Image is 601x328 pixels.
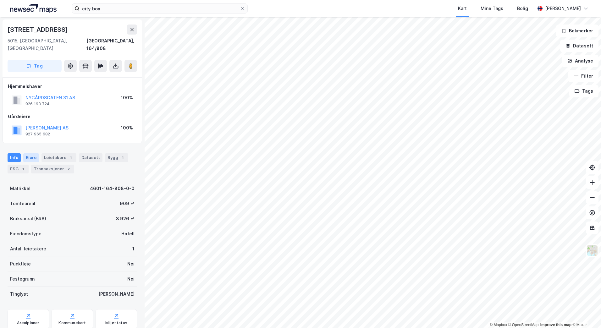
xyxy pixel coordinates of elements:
button: Analyse [562,55,598,67]
div: Tomteareal [10,200,35,207]
div: Eiendomstype [10,230,41,238]
div: Tinglyst [10,290,28,298]
div: Bolig [517,5,528,12]
div: 5015, [GEOGRAPHIC_DATA], [GEOGRAPHIC_DATA] [8,37,86,52]
div: Punktleie [10,260,31,268]
div: [STREET_ADDRESS] [8,25,69,35]
button: Datasett [560,40,598,52]
a: Mapbox [490,323,507,327]
div: 4601-164-808-0-0 [90,185,135,192]
div: [GEOGRAPHIC_DATA], 164/808 [86,37,137,52]
button: Filter [568,70,598,82]
div: [PERSON_NAME] [98,290,135,298]
div: 100% [121,124,133,132]
div: 2 [65,166,72,172]
div: 3 926 ㎡ [116,215,135,222]
div: 1 [119,155,126,161]
div: Kommunekart [58,320,86,325]
button: Tag [8,60,62,72]
div: Nei [127,275,135,283]
div: ESG [8,165,29,173]
div: 1 [132,245,135,253]
div: Miljøstatus [105,320,127,325]
div: Bygg [105,153,128,162]
div: Kart [458,5,467,12]
img: Z [586,244,598,256]
div: [PERSON_NAME] [545,5,581,12]
div: Arealplaner [17,320,39,325]
div: Hotell [121,230,135,238]
button: Bokmerker [556,25,598,37]
img: logo.a4113a55bc3d86da70a041830d287a7e.svg [10,4,57,13]
a: OpenStreetMap [508,323,539,327]
div: Hjemmelshaver [8,83,137,90]
input: Søk på adresse, matrikkel, gårdeiere, leietakere eller personer [80,4,240,13]
div: 909 ㎡ [120,200,135,207]
div: Datasett [79,153,102,162]
div: Kontrollprogram for chat [570,298,601,328]
a: Improve this map [540,323,571,327]
div: 1 [20,166,26,172]
div: Festegrunn [10,275,35,283]
div: 927 965 682 [25,132,50,137]
div: 926 193 724 [25,101,50,107]
div: Eiere [23,153,39,162]
div: Antall leietakere [10,245,46,253]
div: Bruksareal (BRA) [10,215,46,222]
div: Mine Tags [481,5,503,12]
div: 100% [121,94,133,101]
iframe: Chat Widget [570,298,601,328]
div: Leietakere [41,153,76,162]
div: Matrikkel [10,185,30,192]
div: Gårdeiere [8,113,137,120]
div: Transaksjoner [31,165,74,173]
div: Nei [127,260,135,268]
div: 1 [68,155,74,161]
button: Tags [569,85,598,97]
div: Info [8,153,21,162]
